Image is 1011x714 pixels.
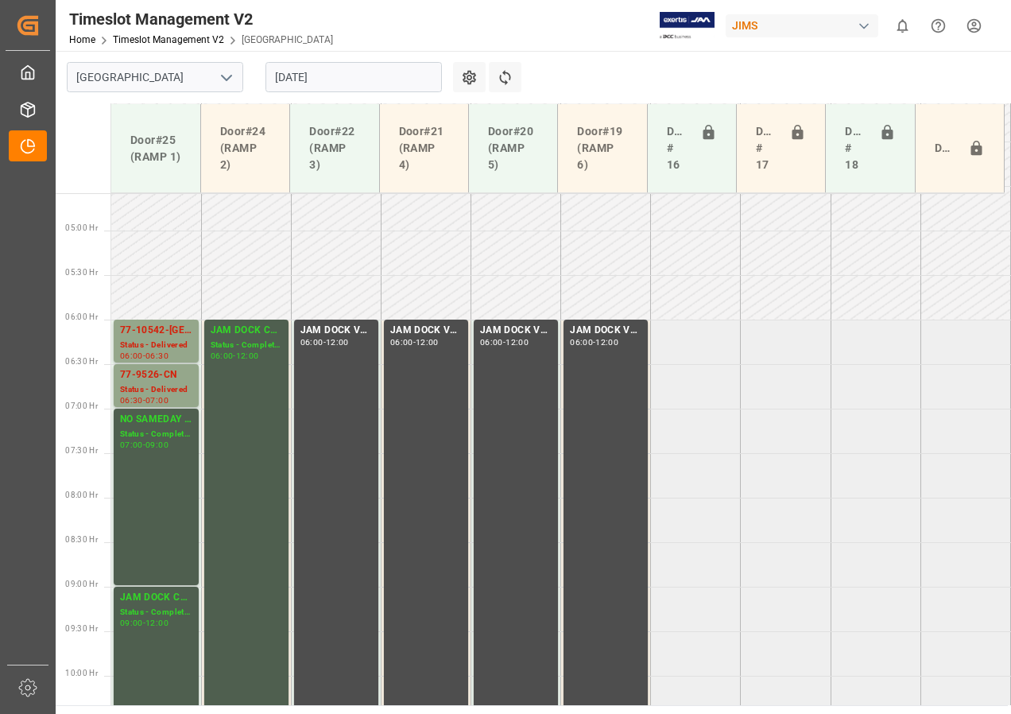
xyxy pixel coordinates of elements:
[120,352,143,359] div: 06:00
[145,397,168,404] div: 07:00
[726,10,885,41] button: JIMS
[145,352,168,359] div: 06:30
[726,14,878,37] div: JIMS
[145,619,168,627] div: 12:00
[120,619,143,627] div: 09:00
[480,339,503,346] div: 06:00
[390,339,413,346] div: 06:00
[69,34,95,45] a: Home
[65,223,98,232] span: 05:00 Hr
[413,339,416,346] div: -
[113,34,224,45] a: Timeslot Management V2
[120,323,192,339] div: 77-10542-[GEOGRAPHIC_DATA]
[65,357,98,366] span: 06:30 Hr
[570,339,593,346] div: 06:00
[571,117,633,180] div: Door#19 (RAMP 6)
[211,339,282,352] div: Status - Completed
[214,65,238,90] button: open menu
[65,535,98,544] span: 08:30 Hr
[233,352,235,359] div: -
[69,7,333,31] div: Timeslot Management V2
[65,446,98,455] span: 07:30 Hr
[505,339,529,346] div: 12:00
[120,441,143,448] div: 07:00
[750,117,783,180] div: Doors # 17
[143,352,145,359] div: -
[143,397,145,404] div: -
[885,8,920,44] button: show 0 new notifications
[120,590,192,606] div: JAM DOCK CONTROL
[120,397,143,404] div: 06:30
[300,339,323,346] div: 06:00
[570,323,641,339] div: JAM DOCK VOLUME CONTROL
[143,441,145,448] div: -
[503,339,505,346] div: -
[67,62,243,92] input: Type to search/select
[265,62,442,92] input: DD-MM-YYYY
[236,352,259,359] div: 12:00
[124,126,188,172] div: Door#25 (RAMP 1)
[390,323,462,339] div: JAM DOCK VOLUME CONTROL
[120,367,192,383] div: 77-9526-CN
[928,134,962,164] div: Door#23
[211,323,282,339] div: JAM DOCK CONTROL
[65,402,98,410] span: 07:00 Hr
[595,339,618,346] div: 12:00
[416,339,439,346] div: 12:00
[65,312,98,321] span: 06:00 Hr
[120,412,192,428] div: NO SAMEDAY APPOINTMENT
[145,441,168,448] div: 09:00
[839,117,872,180] div: Doors # 18
[482,117,544,180] div: Door#20 (RAMP 5)
[65,580,98,588] span: 09:00 Hr
[660,117,694,180] div: Doors # 16
[303,117,366,180] div: Door#22 (RAMP 3)
[214,117,277,180] div: Door#24 (RAMP 2)
[660,12,715,40] img: Exertis%20JAM%20-%20Email%20Logo.jpg_1722504956.jpg
[326,339,349,346] div: 12:00
[480,323,552,339] div: JAM DOCK VOLUME CONTROL
[920,8,956,44] button: Help Center
[65,669,98,677] span: 10:00 Hr
[120,383,192,397] div: Status - Delivered
[65,624,98,633] span: 09:30 Hr
[143,619,145,627] div: -
[323,339,326,346] div: -
[120,428,192,441] div: Status - Completed
[65,268,98,277] span: 05:30 Hr
[211,352,234,359] div: 06:00
[393,117,455,180] div: Door#21 (RAMP 4)
[593,339,595,346] div: -
[300,323,372,339] div: JAM DOCK VOLUME CONTROL
[65,491,98,499] span: 08:00 Hr
[120,606,192,619] div: Status - Completed
[120,339,192,352] div: Status - Delivered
